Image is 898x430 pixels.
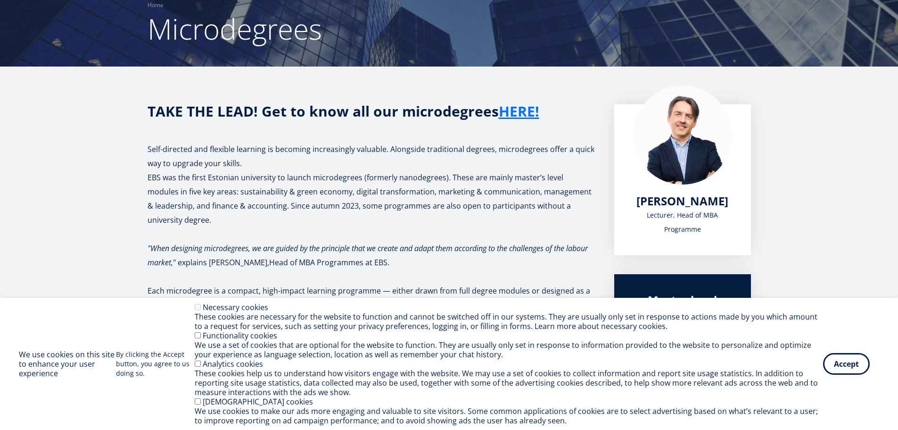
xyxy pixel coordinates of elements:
a: [PERSON_NAME] [636,194,728,208]
div: Master level microdegrees are in English and the study period is nine weeks. Bachelor-level micro... [633,293,732,406]
div: We use cookies to make our ads more engaging and valuable to site visitors. Some common applicati... [195,406,823,425]
p: Self-directed and flexible learning is becoming increasingly valuable. Alongside traditional degr... [148,142,595,170]
h2: We use cookies on this site to enhance your user experience [19,350,116,378]
strong: TAKE THE LEAD! Get to know all our microdegrees [148,101,539,121]
div: Lecturer, Head of MBA Programme [633,208,732,236]
em: "When designing microdegrees, we are guided by the principle that we create and adapt them accord... [148,243,588,268]
label: Necessary cookies [203,302,268,312]
label: [DEMOGRAPHIC_DATA] cookies [203,396,313,407]
label: Analytics cookies [203,359,263,369]
p: By clicking the Accept button, you agree to us doing so. [116,350,195,378]
span: Microdegrees [148,9,322,48]
p: " explains [PERSON_NAME], Head of MBA Programmes at EBS. Each microdegree is a compact, high-impa... [148,241,595,326]
img: Marko Rillo [633,85,732,185]
div: We use a set of cookies that are optional for the website to function. They are usually only set ... [195,340,823,359]
label: Functionality cookies [203,330,277,341]
a: HERE! [499,104,539,118]
span: [PERSON_NAME] [636,193,728,209]
button: Accept [823,353,870,375]
a: Home [148,0,164,10]
div: These cookies help us to understand how visitors engage with the website. We may use a set of coo... [195,369,823,397]
p: EBS was the first Estonian university to launch microdegrees (formerly nanodegrees). These are ma... [148,170,595,227]
div: These cookies are necessary for the website to function and cannot be switched off in our systems... [195,312,823,331]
